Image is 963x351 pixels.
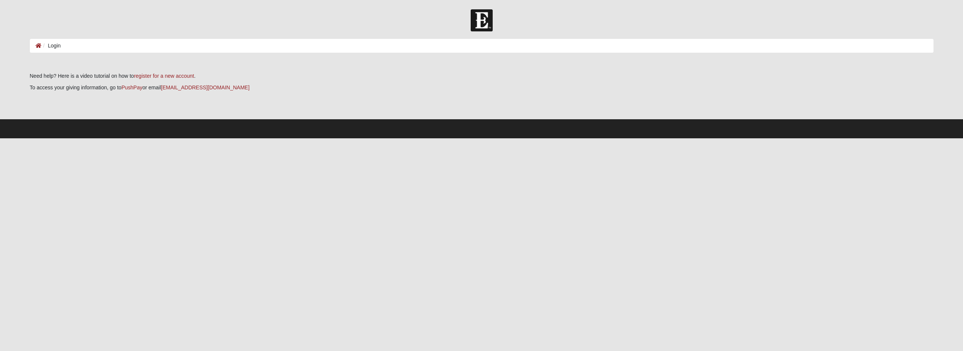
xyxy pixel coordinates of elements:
img: Church of Eleven22 Logo [471,9,493,31]
a: PushPay [121,84,142,90]
li: Login [41,42,61,50]
p: Need help? Here is a video tutorial on how to . [30,72,934,80]
a: [EMAIL_ADDRESS][DOMAIN_NAME] [161,84,249,90]
a: register for a new account [134,73,194,79]
p: To access your giving information, go to or email [30,84,934,92]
